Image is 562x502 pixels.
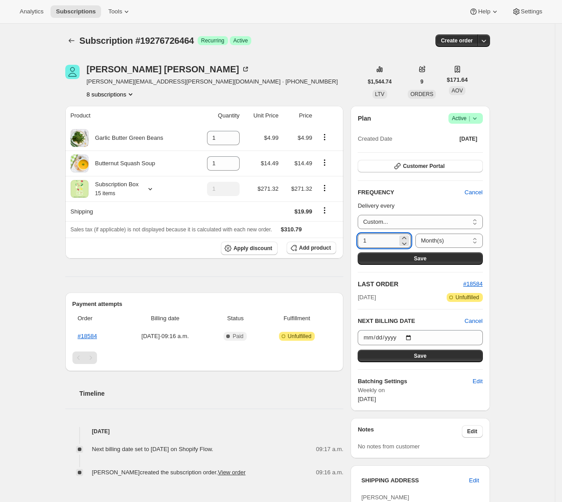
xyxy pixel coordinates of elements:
[72,309,120,328] th: Order
[287,242,336,254] button: Add product
[87,77,338,86] span: [PERSON_NAME][EMAIL_ADDRESS][PERSON_NAME][DOMAIN_NAME] · [PHONE_NUMBER]
[71,129,89,147] img: product img
[242,106,281,125] th: Unit Price
[368,78,392,85] span: $1,544.74
[358,134,392,143] span: Created Date
[65,106,194,125] th: Product
[463,280,482,289] button: #18584
[358,293,376,302] span: [DATE]
[14,5,49,18] button: Analytics
[358,317,465,326] h2: NEXT BILLING DATE
[358,188,465,197] h2: FREQUENCY
[507,5,548,18] button: Settings
[454,133,483,145] button: [DATE]
[521,8,542,15] span: Settings
[316,468,343,477] span: 09:16 a.m.
[56,8,96,15] span: Subscriptions
[288,333,312,340] span: Unfulfilled
[92,446,213,452] span: Next billing date set to [DATE] on Shopify Flow.
[299,244,331,251] span: Add product
[72,351,337,364] nav: Pagination
[462,425,483,438] button: Edit
[414,255,427,262] span: Save
[213,314,258,323] span: Status
[358,443,420,450] span: No notes from customer
[218,469,245,476] a: View order
[469,115,470,122] span: |
[65,427,344,436] h4: [DATE]
[89,159,155,168] div: Butternut Squash Soup
[358,350,482,362] button: Save
[233,37,248,44] span: Active
[72,300,337,309] h2: Payment attempts
[358,114,371,123] h2: Plan
[298,134,313,141] span: $4.99
[71,180,89,198] img: product img
[361,476,469,485] h3: SHIPPING ADDRESS
[459,185,488,200] button: Cancel
[51,5,101,18] button: Subscriptions
[358,201,482,210] p: Delivery every
[456,294,479,301] span: Unfulfilled
[80,36,194,46] span: Subscription #19276726464
[473,377,482,386] span: Edit
[122,314,208,323] span: Billing date
[103,5,136,18] button: Tools
[358,280,463,289] h2: LAST ORDER
[65,65,80,79] span: Chaun Lariviere
[478,8,490,15] span: Help
[122,332,208,341] span: [DATE] · 09:16 a.m.
[71,226,272,233] span: Sales tax (if applicable) is not displayed because it is calculated with each new order.
[89,180,139,198] div: Subscription Box
[281,226,302,233] span: $310.79
[87,90,135,99] button: Product actions
[363,75,397,88] button: $1,544.74
[78,333,97,339] a: #18584
[281,106,315,125] th: Price
[80,389,344,398] h2: Timeline
[71,155,89,172] img: product img
[221,242,278,255] button: Apply discount
[463,280,482,287] a: #18584
[464,5,504,18] button: Help
[465,317,482,326] button: Cancel
[92,469,246,476] span: [PERSON_NAME] created the subscription order.
[420,78,423,85] span: 9
[264,134,279,141] span: $4.99
[233,245,272,252] span: Apply discount
[65,34,78,47] button: Subscriptions
[435,34,478,47] button: Create order
[317,183,332,193] button: Product actions
[414,352,427,360] span: Save
[95,190,115,197] small: 15 items
[464,473,484,488] button: Edit
[358,386,482,395] span: Weekly on
[108,8,122,15] span: Tools
[317,132,332,142] button: Product actions
[261,160,279,167] span: $14.49
[316,445,343,454] span: 09:17 a.m.
[403,163,444,170] span: Customer Portal
[358,252,482,265] button: Save
[317,158,332,167] button: Product actions
[410,91,433,97] span: ORDERS
[467,428,477,435] span: Edit
[65,201,194,221] th: Shipping
[295,208,313,215] span: $19.99
[452,88,463,94] span: AOV
[358,377,473,386] h6: Batching Settings
[465,188,482,197] span: Cancel
[441,37,473,44] span: Create order
[447,75,468,84] span: $171.64
[20,8,43,15] span: Analytics
[467,374,488,389] button: Edit
[291,185,312,192] span: $271.32
[317,205,332,215] button: Shipping actions
[258,185,279,192] span: $271.32
[201,37,224,44] span: Recurring
[460,135,477,142] span: [DATE]
[358,425,462,438] h3: Notes
[358,160,482,172] button: Customer Portal
[194,106,242,125] th: Quantity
